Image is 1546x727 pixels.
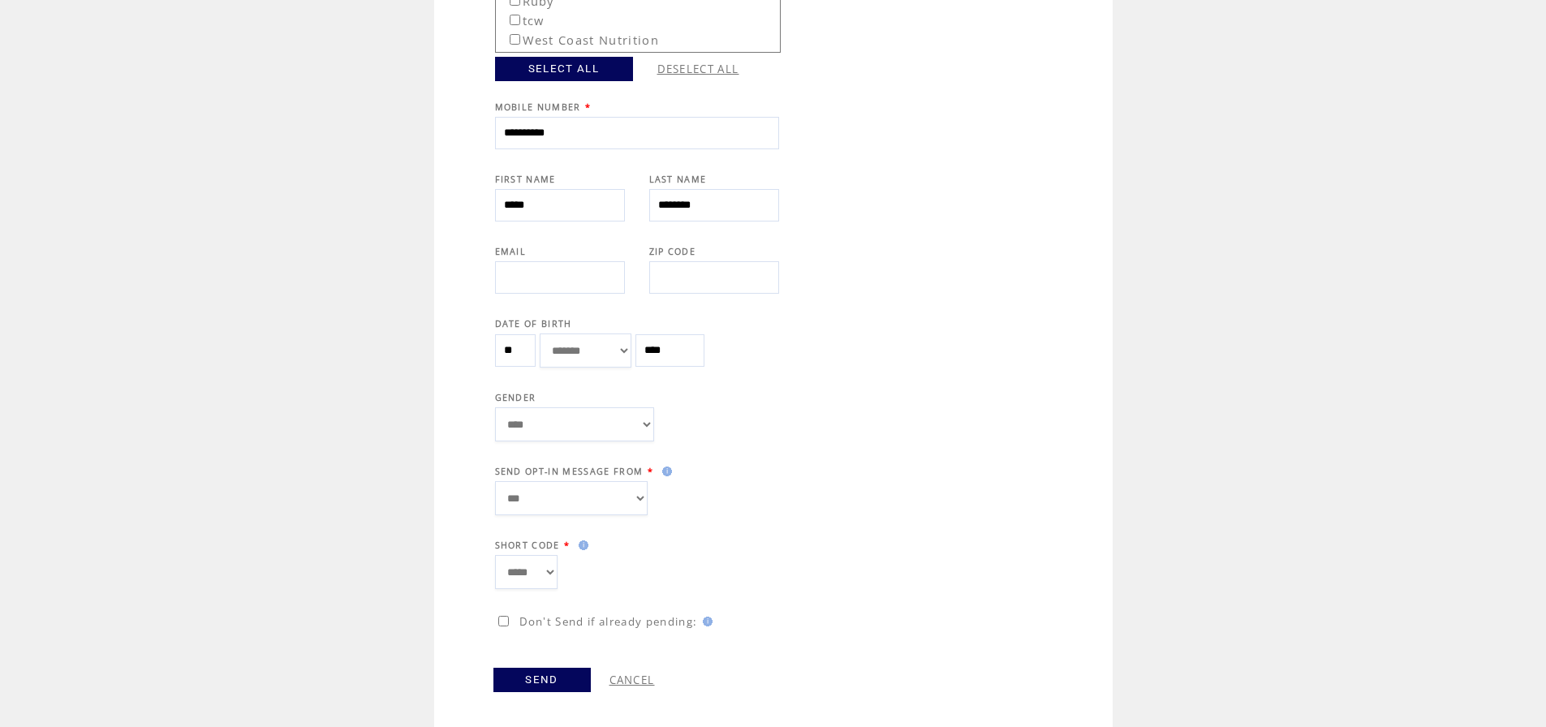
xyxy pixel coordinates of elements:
[657,62,739,76] a: DESELECT ALL
[609,673,655,687] a: CANCEL
[495,174,556,185] span: FIRST NAME
[574,540,588,550] img: help.gif
[649,174,707,185] span: LAST NAME
[519,614,698,629] span: Don't Send if already pending:
[498,8,545,28] label: tcw
[498,28,660,48] label: West Coast Nutrition
[698,617,713,626] img: help.gif
[495,540,560,551] span: SHORT CODE
[495,101,581,113] span: MOBILE NUMBER
[510,34,520,45] input: West Coast Nutrition
[495,466,644,477] span: SEND OPT-IN MESSAGE FROM
[649,246,696,257] span: ZIP CODE
[493,668,591,692] a: SEND
[657,467,672,476] img: help.gif
[495,318,572,329] span: DATE OF BIRTH
[495,246,527,257] span: EMAIL
[495,392,536,403] span: GENDER
[495,57,633,81] a: SELECT ALL
[510,15,520,25] input: tcw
